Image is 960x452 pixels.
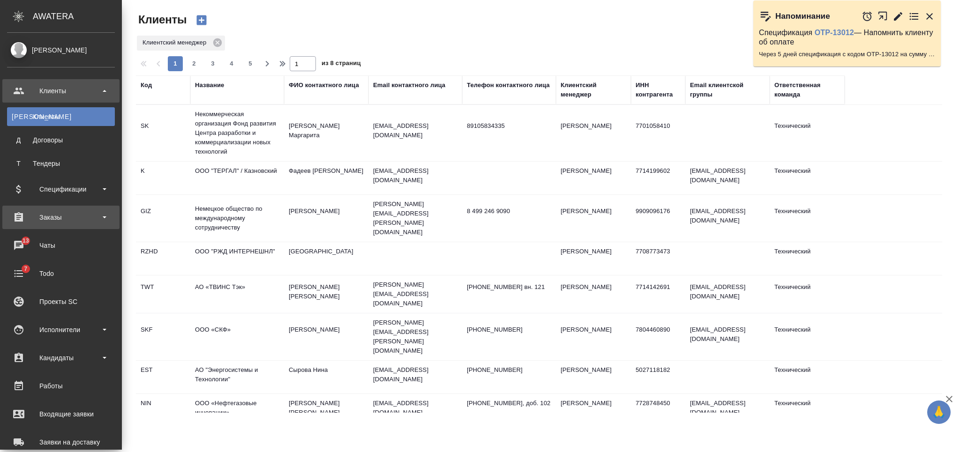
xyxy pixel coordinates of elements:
[759,50,935,59] p: Через 5 дней спецификация с кодом OTP-13012 на сумму 29678.19 RUB будет просрочена
[373,280,457,308] p: [PERSON_NAME][EMAIL_ADDRESS][DOMAIN_NAME]
[927,400,951,424] button: 🙏
[924,11,935,22] button: Закрыть
[284,202,368,235] td: [PERSON_NAME]
[7,107,115,126] a: [PERSON_NAME]Клиенты
[556,242,631,275] td: [PERSON_NAME]
[373,318,457,356] p: [PERSON_NAME][EMAIL_ADDRESS][PERSON_NAME][DOMAIN_NAME]
[556,394,631,427] td: [PERSON_NAME]
[631,202,685,235] td: 9909096176
[467,207,551,216] p: 8 499 246 9090
[7,407,115,421] div: Входящие заявки
[190,242,284,275] td: ООО "РЖД ИНТЕРНЕШНЛ"
[467,282,551,292] p: [PHONE_NUMBER] вн. 121
[137,36,225,51] div: Клиентский менеджер
[556,278,631,311] td: [PERSON_NAME]
[877,6,888,26] button: Открыть в новой вкладке
[18,264,33,274] span: 7
[770,117,845,149] td: Технический
[322,58,361,71] span: из 8 страниц
[775,12,830,21] p: Напоминание
[136,242,190,275] td: RZHD
[373,166,457,185] p: [EMAIL_ADDRESS][DOMAIN_NAME]
[7,238,115,252] div: Чаты
[190,200,284,237] td: Немецкое общество по международному сотрудничеству
[7,295,115,309] div: Проекты SC
[467,399,551,408] p: [PHONE_NUMBER], доб. 102
[284,162,368,194] td: Фадеев [PERSON_NAME]
[2,262,120,285] a: 7Todo
[284,117,368,149] td: [PERSON_NAME] Маргарита
[224,59,239,68] span: 4
[556,202,631,235] td: [PERSON_NAME]
[908,11,920,22] button: Перейти в todo
[136,117,190,149] td: SK
[467,81,550,90] div: Телефон контактного лица
[12,112,110,121] div: Клиенты
[190,394,284,427] td: ООО «Нефтегазовые инновации»
[770,162,845,194] td: Технический
[187,59,202,68] span: 2
[770,242,845,275] td: Технический
[195,81,224,90] div: Название
[12,159,110,168] div: Тендеры
[373,121,457,140] p: [EMAIL_ADDRESS][DOMAIN_NAME]
[373,365,457,384] p: [EMAIL_ADDRESS][DOMAIN_NAME]
[373,81,445,90] div: Email контактного лица
[556,162,631,194] td: [PERSON_NAME]
[631,162,685,194] td: 7714199602
[815,29,854,37] a: OTP-13012
[770,394,845,427] td: Технический
[685,162,770,194] td: [EMAIL_ADDRESS][DOMAIN_NAME]
[631,242,685,275] td: 7708773473
[556,320,631,353] td: [PERSON_NAME]
[7,323,115,337] div: Исполнители
[685,202,770,235] td: [EMAIL_ADDRESS][DOMAIN_NAME]
[12,135,110,145] div: Договоры
[136,278,190,311] td: TWT
[556,117,631,149] td: [PERSON_NAME]
[561,81,626,99] div: Клиентский менеджер
[243,59,258,68] span: 5
[631,117,685,149] td: 7701058410
[770,202,845,235] td: Технический
[7,351,115,365] div: Кандидаты
[190,12,213,28] button: Создать
[7,435,115,449] div: Заявки на доставку
[136,12,187,27] span: Клиенты
[136,394,190,427] td: NIN
[284,278,368,311] td: [PERSON_NAME] [PERSON_NAME]
[187,56,202,71] button: 2
[467,325,551,334] p: [PHONE_NUMBER]
[759,28,935,47] p: Спецификация — Напомнить клиенту об оплате
[190,361,284,393] td: АО "Энергосистемы и Технологии"
[7,131,115,149] a: ДДоговоры
[33,7,122,26] div: AWATERA
[892,11,904,22] button: Редактировать
[636,81,681,99] div: ИНН контрагента
[690,81,765,99] div: Email клиентской группы
[2,402,120,426] a: Входящие заявки
[190,278,284,311] td: АО «ТВИНС Тэк»
[685,278,770,311] td: [EMAIL_ADDRESS][DOMAIN_NAME]
[685,320,770,353] td: [EMAIL_ADDRESS][DOMAIN_NAME]
[17,236,35,245] span: 13
[142,38,210,47] p: Клиентский менеджер
[556,361,631,393] td: [PERSON_NAME]
[284,394,368,427] td: [PERSON_NAME] [PERSON_NAME]
[2,374,120,398] a: Работы
[205,59,220,68] span: 3
[373,399,457,417] p: [EMAIL_ADDRESS][DOMAIN_NAME]
[289,81,359,90] div: ФИО контактного лица
[467,121,551,131] p: 89105834335
[631,278,685,311] td: 7714142691
[7,182,115,196] div: Спецификации
[7,154,115,173] a: ТТендеры
[190,162,284,194] td: ООО "ТЕРГАЛ" / Казновский
[7,210,115,224] div: Заказы
[2,234,120,257] a: 13Чаты
[190,105,284,161] td: Некоммерческая организация Фонд развития Центра разработки и коммерциализации новых технологий
[685,394,770,427] td: [EMAIL_ADDRESS][DOMAIN_NAME]
[136,202,190,235] td: GIZ
[2,290,120,313] a: Проекты SC
[631,361,685,393] td: 5027118182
